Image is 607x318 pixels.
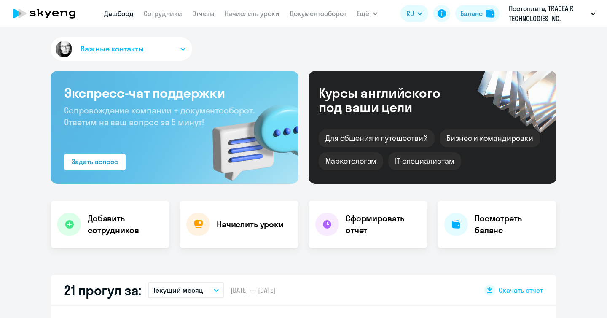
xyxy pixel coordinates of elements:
[144,9,182,18] a: Сотрудники
[231,286,275,295] span: [DATE] — [DATE]
[200,89,298,184] img: bg-img
[486,9,494,18] img: balance
[475,213,550,236] h4: Посмотреть баланс
[400,5,428,22] button: RU
[54,39,74,59] img: avatar
[505,3,600,24] button: Постоплата, TRACEAIR TECHNOLOGIES INC.
[225,9,279,18] a: Начислить уроки
[460,8,483,19] div: Баланс
[388,152,461,170] div: IT-специалистам
[72,156,118,167] div: Задать вопрос
[88,213,163,236] h4: Добавить сотрудников
[440,129,540,147] div: Бизнес и командировки
[51,37,192,61] button: Важные контакты
[64,282,141,299] h2: 21 прогул за:
[319,86,463,114] div: Курсы английского под ваши цели
[217,218,284,230] h4: Начислить уроки
[64,154,126,170] button: Задать вопрос
[346,213,421,236] h4: Сформировать отчет
[406,8,414,19] span: RU
[104,9,134,18] a: Дашборд
[153,285,203,295] p: Текущий месяц
[499,286,543,295] span: Скачать отчет
[148,282,224,298] button: Текущий месяц
[455,5,500,22] button: Балансbalance
[290,9,346,18] a: Документооборот
[64,84,285,101] h3: Экспресс-чат поддержки
[357,8,369,19] span: Ещё
[192,9,215,18] a: Отчеты
[319,129,435,147] div: Для общения и путешествий
[357,5,378,22] button: Ещё
[509,3,587,24] p: Постоплата, TRACEAIR TECHNOLOGIES INC.
[81,43,144,54] span: Важные контакты
[319,152,383,170] div: Маркетологам
[64,105,255,127] span: Сопровождение компании + документооборот. Ответим на ваш вопрос за 5 минут!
